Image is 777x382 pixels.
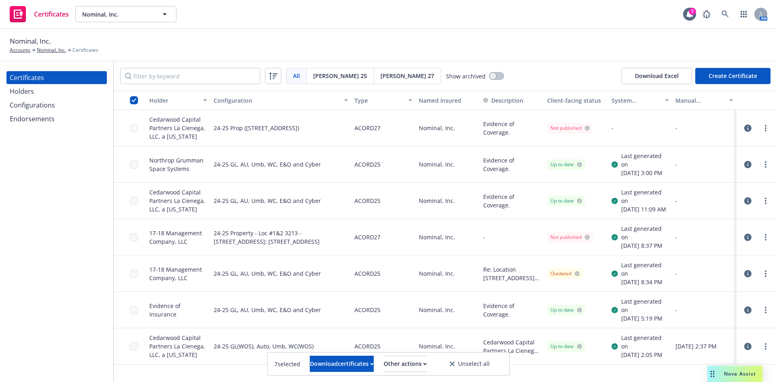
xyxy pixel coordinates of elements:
[483,338,541,355] button: Cedarwood Capital Partners La Cienega, LLC, a [US_STATE] limited liability company are included a...
[214,151,321,177] div: 24-25 GL, AU, Umb, WC, E&O and Cyber
[608,110,673,146] div: -
[214,115,299,141] div: 24-25 Prop ([STREET_ADDRESS])
[675,342,733,350] div: [DATE] 2:37 PM
[483,233,485,241] button: -
[351,91,416,110] button: Type
[10,46,30,54] a: Accounts
[416,91,480,110] button: Named Insured
[10,71,44,84] div: Certificates
[761,232,771,242] a: more
[736,6,752,22] a: Switch app
[724,370,756,377] span: Nova Assist
[761,160,771,169] a: more
[550,234,590,241] div: Not published
[75,6,176,22] button: Nominal, Inc.
[698,6,715,22] a: Report a Bug
[355,96,403,105] div: Type
[446,72,486,80] span: Show archived
[707,366,762,382] button: Nova Assist
[761,342,771,351] a: more
[355,151,380,177] div: ACORD25
[274,360,300,368] span: 7 selected
[550,343,582,350] div: Up to date
[130,124,138,132] input: Toggle Row Selected
[355,333,380,359] div: ACORD25
[34,11,69,17] span: Certificates
[550,125,590,132] div: Not published
[210,91,352,110] button: Configuration
[458,361,490,367] span: Unselect all
[355,188,380,214] div: ACORD25
[622,68,692,84] button: Download Excel
[10,99,55,112] div: Configurations
[130,233,138,241] input: Toggle Row Selected
[214,260,321,287] div: 24-25 GL, AU, Umb, WC, E&O and Cyber
[621,333,669,350] div: Last generated on
[483,265,541,282] span: Re: Location [STREET_ADDRESS] Management Company, LLC is included as an additional insured as req...
[355,297,380,323] div: ACORD25
[416,255,480,292] div: Nominal, Inc.
[621,224,669,241] div: Last generated on
[214,96,340,105] div: Configuration
[611,96,660,105] div: System certificate last generated
[120,68,260,84] input: Filter by keyword
[214,224,348,250] div: 24-25 Property - Loc #1&2 3213 - [STREET_ADDRESS]; [STREET_ADDRESS]
[310,356,374,371] div: Download certificates
[621,261,669,278] div: Last generated on
[293,72,300,80] span: All
[130,160,138,169] input: Toggle Row Selected
[675,269,733,278] div: -
[675,160,733,169] div: -
[214,188,321,214] div: 24-25 GL, AU, Umb, WC, E&O and Cyber
[547,96,605,105] div: Client-facing status
[761,269,771,279] a: more
[214,333,314,359] div: 24-25 GL(WOS), Auto, Umb, WC(WOS)
[717,6,733,22] a: Search
[10,36,51,46] span: Nominal, Inc.
[761,196,771,206] a: more
[621,297,669,314] div: Last generated on
[416,183,480,219] div: Nominal, Inc.
[380,72,434,80] span: [PERSON_NAME] 27
[416,292,480,328] div: Nominal, Inc.
[149,302,207,319] div: Evidence of Insurance
[483,192,541,209] button: Evidence of Coverage.
[761,123,771,133] a: more
[675,96,724,105] div: Manual certificate last generated
[621,169,669,177] div: [DATE] 3:00 PM
[10,112,55,125] div: Endorsements
[10,85,34,98] div: Holders
[675,196,733,205] div: -
[416,146,480,183] div: Nominal, Inc.
[550,270,580,277] div: Outdated
[672,91,737,110] button: Manual certificate last generated
[214,297,321,323] div: 24-25 GL, AU, Umb, WC, E&O and Cyber
[621,314,669,323] div: [DATE] 5:19 PM
[72,46,98,54] span: Certificates
[149,333,207,359] div: Cedarwood Capital Partners La Cienega, LLC, a [US_STATE]
[483,302,541,319] button: Evidence of Coverage.
[130,197,138,205] input: Toggle Row Selected
[130,306,138,314] input: Toggle Row Selected
[130,270,138,278] input: Toggle Row Selected
[544,91,608,110] button: Client-facing status
[483,156,541,173] button: Evidence of Coverage.
[550,306,582,314] div: Up to date
[419,96,477,105] div: Named Insured
[675,233,733,241] div: -
[37,46,66,54] a: Nominal, Inc.
[621,188,669,205] div: Last generated on
[6,112,107,125] a: Endorsements
[313,72,367,80] span: [PERSON_NAME] 25
[437,356,503,372] button: Unselect all
[416,328,480,365] div: Nominal, Inc.
[483,96,523,105] button: Description
[384,356,427,372] button: Other actions
[707,366,718,382] div: Drag to move
[149,229,207,246] div: 17-18 Management Company, LLC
